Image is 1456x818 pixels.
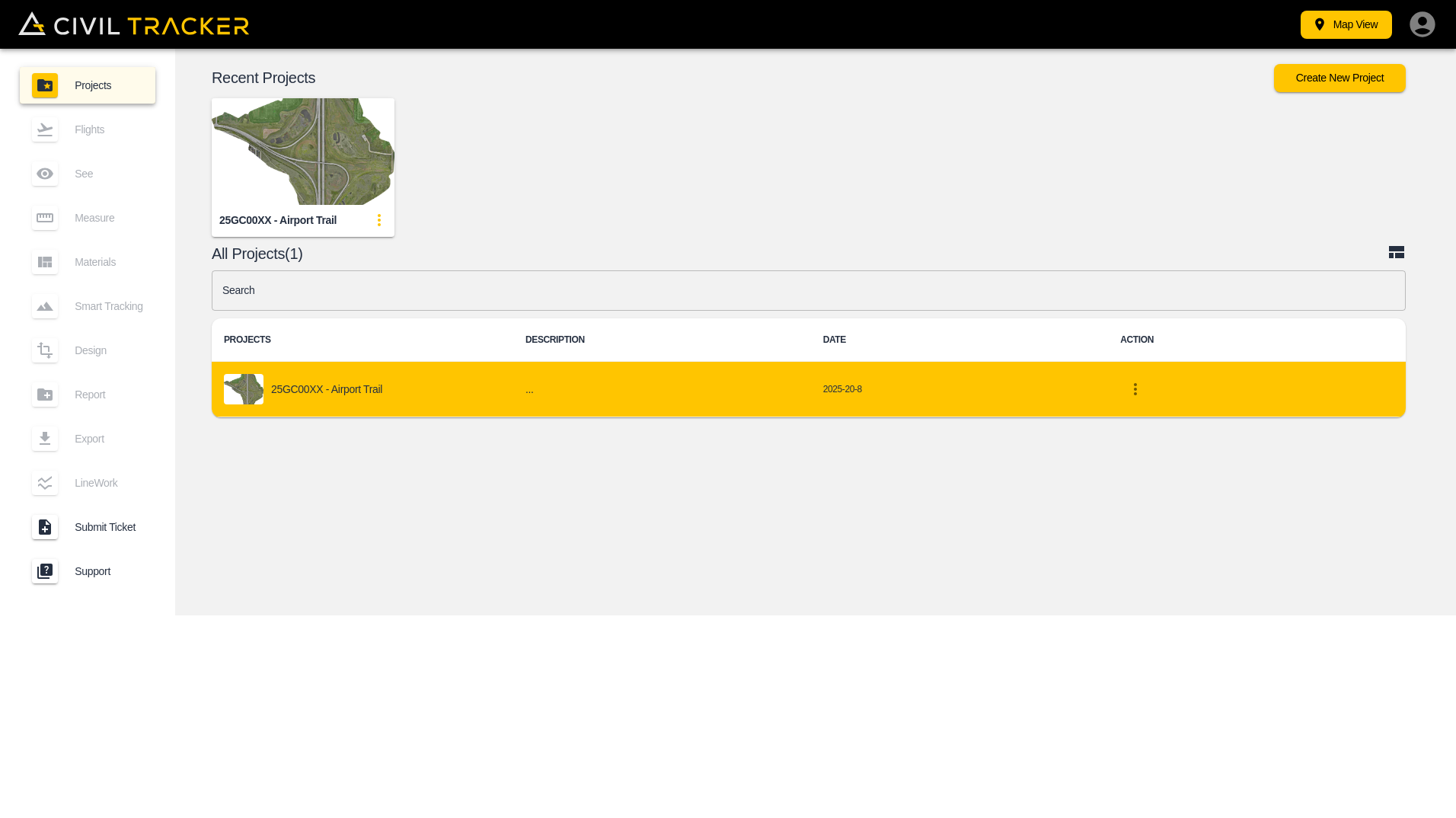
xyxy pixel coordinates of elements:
button: Create New Project [1274,64,1406,92]
td: 2025-20-8 [811,362,1109,417]
div: 25GC00XX - Airport Trail [219,213,337,228]
img: project-image [224,374,263,404]
button: update-card-details [364,205,394,235]
a: Projects [20,67,155,104]
img: Civil Tracker [18,11,249,35]
span: Submit Ticket [75,521,143,533]
p: Recent Projects [212,72,1274,84]
p: All Projects(1) [212,248,1387,260]
h6: ... [525,380,799,399]
table: project-list-table [212,318,1406,417]
a: Submit Ticket [20,509,155,545]
th: ACTION [1108,318,1406,362]
button: Map View [1301,11,1392,39]
span: Support [75,565,143,577]
th: DESCRIPTION [513,318,811,362]
p: 25GC00XX - Airport Trail [271,383,382,395]
th: PROJECTS [212,318,513,362]
a: Support [20,553,155,590]
th: DATE [811,318,1109,362]
span: Projects [75,79,143,91]
img: 25GC00XX - Airport Trail [212,98,394,205]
